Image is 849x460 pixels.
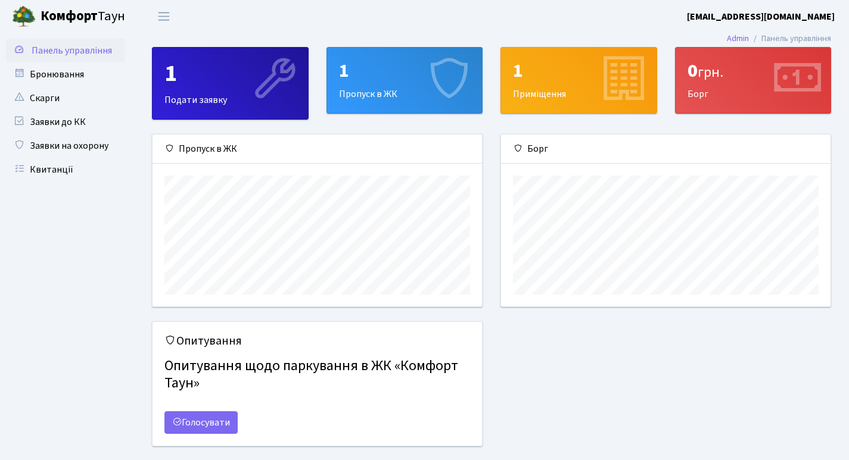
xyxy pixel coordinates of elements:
img: logo.png [12,5,36,29]
span: грн. [698,62,723,83]
h5: Опитування [164,334,470,348]
div: Борг [501,134,831,164]
span: Таун [41,7,125,27]
a: Заявки до КК [6,110,125,134]
div: 1 [164,60,296,88]
button: Переключити навігацію [149,7,179,26]
li: Панель управління [749,32,831,45]
a: [EMAIL_ADDRESS][DOMAIN_NAME] [687,10,835,24]
a: 1Приміщення [500,47,657,114]
a: Скарги [6,86,125,110]
a: Панель управління [6,39,125,62]
nav: breadcrumb [709,26,849,51]
a: Admin [727,32,749,45]
a: Квитанції [6,158,125,182]
div: Борг [676,48,831,113]
div: Приміщення [501,48,657,113]
a: Заявки на охорону [6,134,125,158]
a: Голосувати [164,411,238,434]
h4: Опитування щодо паркування в ЖК «Комфорт Таун» [164,353,470,397]
a: 1Подати заявку [152,47,309,120]
div: Подати заявку [153,48,308,119]
span: Панель управління [32,44,112,57]
a: Бронювання [6,62,125,86]
div: Пропуск в ЖК [153,134,482,164]
b: Комфорт [41,7,98,26]
div: 1 [513,60,645,82]
div: 1 [339,60,471,82]
div: 0 [688,60,819,82]
div: Пропуск в ЖК [327,48,483,113]
a: 1Пропуск в ЖК [326,47,483,114]
b: [EMAIL_ADDRESS][DOMAIN_NAME] [687,10,835,23]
